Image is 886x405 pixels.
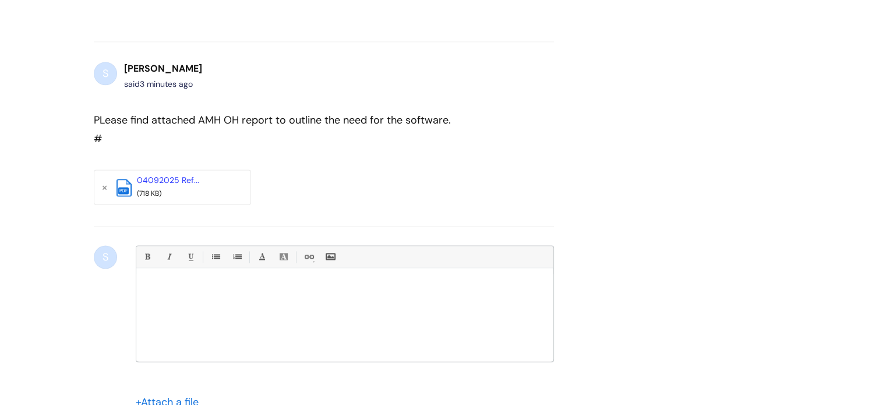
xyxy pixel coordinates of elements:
[118,187,129,194] span: pdf
[94,245,117,269] div: S
[183,249,197,264] a: Underline(Ctrl-U)
[140,249,154,264] a: Bold (Ctrl-B)
[301,249,316,264] a: Link
[140,79,193,89] span: Fri, 5 Sep, 2025 at 8:30 AM
[137,175,199,185] a: 04092025 Ref...
[161,249,176,264] a: Italic (Ctrl-I)
[94,111,512,129] div: PLease find attached AMH OH report to outline the need for the software.
[124,62,202,75] b: [PERSON_NAME]
[137,188,230,200] div: (718 KB)
[255,249,269,264] a: Font Color
[94,111,512,149] div: #
[323,249,337,264] a: Insert Image...
[94,62,117,85] div: S
[230,249,244,264] a: 1. Ordered List (Ctrl-Shift-8)
[124,77,202,91] div: said
[276,249,291,264] a: Back Color
[208,249,223,264] a: • Unordered List (Ctrl-Shift-7)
